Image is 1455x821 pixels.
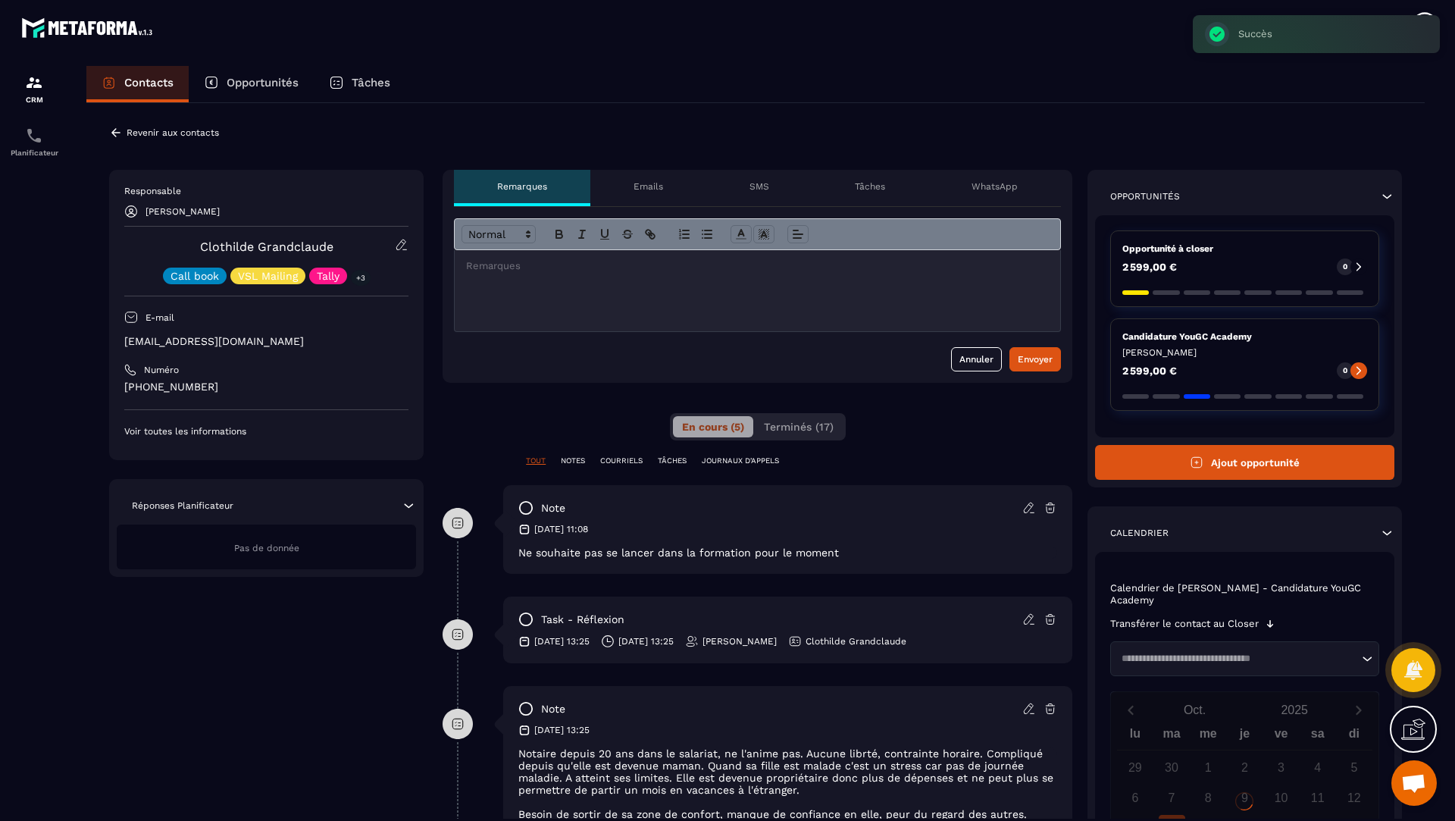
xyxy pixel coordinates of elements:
p: Opportunité à closer [1122,243,1367,255]
p: JOURNAUX D'APPELS [702,456,779,466]
p: Tâches [855,180,885,193]
p: note [541,702,565,716]
span: En cours (5) [682,421,744,433]
p: Call book [171,271,219,281]
button: En cours (5) [673,416,753,437]
p: TOUT [526,456,546,466]
p: [PERSON_NAME] [145,206,220,217]
img: formation [25,74,43,92]
span: Terminés (17) [764,421,834,433]
a: formationformationCRM [4,62,64,115]
p: Responsable [124,185,408,197]
p: [DATE] 13:25 [534,724,590,736]
a: Tâches [314,66,405,102]
p: Remarques [497,180,547,193]
p: +3 [351,270,371,286]
p: Calendrier [1110,527,1169,539]
p: 0 [1343,262,1347,272]
a: schedulerschedulerPlanificateur [4,115,64,168]
img: scheduler [25,127,43,145]
p: Planificateur [4,149,64,157]
button: Annuler [951,347,1002,371]
button: Envoyer [1009,347,1061,371]
p: Numéro [144,364,179,376]
p: Tally [317,271,339,281]
p: COURRIELS [600,456,643,466]
p: Calendrier de [PERSON_NAME] - Candidature YouGC Academy [1110,582,1379,606]
p: Notaire depuis 20 ans dans le salariat, ne l'anime pas. Aucune librté, contrainte horaire. Compli... [518,747,1057,796]
p: note [541,501,565,515]
p: [PERSON_NAME] [1122,346,1367,359]
input: Search for option [1116,651,1358,666]
button: Terminés (17) [755,416,843,437]
p: Candidature YouGC Academy [1122,331,1367,343]
p: Tâches [352,76,390,89]
img: logo [21,14,158,42]
p: [DATE] 11:08 [534,523,588,535]
p: task - Réflexion [541,613,624,627]
a: Opportunités [189,66,314,102]
p: Clothilde Grandclaude [806,635,906,647]
div: Envoyer [1018,352,1053,367]
p: 0 [1343,365,1347,376]
span: Pas de donnée [234,543,299,553]
p: Réponses Planificateur [132,500,233,512]
div: Ouvrir le chat [1391,760,1437,806]
p: Voir toutes les informations [124,425,408,437]
p: [PHONE_NUMBER] [124,380,408,394]
p: 2 599,00 € [1122,365,1177,376]
p: 2 599,00 € [1122,262,1177,272]
button: Ajout opportunité [1095,445,1394,480]
p: WhatsApp [972,180,1018,193]
p: Opportunités [227,76,299,89]
p: Contacts [124,76,174,89]
p: CRM [4,96,64,104]
p: [EMAIL_ADDRESS][DOMAIN_NAME] [124,334,408,349]
p: Besoin de sortir de sa zone de confort, manque de confiance en elle, peur du regard des autres. [518,808,1057,820]
p: Revenir aux contacts [127,127,219,138]
p: [PERSON_NAME] [702,635,777,647]
p: Emails [634,180,663,193]
p: E-mail [145,312,174,324]
a: Contacts [86,66,189,102]
p: Opportunités [1110,190,1180,202]
p: TÂCHES [658,456,687,466]
p: Transférer le contact au Closer [1110,618,1259,630]
p: SMS [749,180,769,193]
p: [DATE] 13:25 [618,635,674,647]
p: NOTES [561,456,585,466]
p: VSL Mailing [238,271,298,281]
div: Search for option [1110,641,1379,676]
p: [DATE] 13:25 [534,635,590,647]
p: Ne souhaite pas se lancer dans la formation pour le moment [518,547,1057,559]
a: Clothilde Grandclaude [200,240,333,254]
